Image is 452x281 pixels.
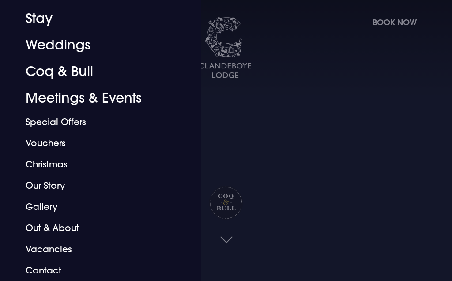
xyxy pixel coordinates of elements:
[26,175,165,196] a: Our Story
[26,196,165,217] a: Gallery
[26,85,165,111] a: Meetings & Events
[26,260,165,281] a: Contact
[26,5,165,32] a: Stay
[26,239,165,260] a: Vacancies
[26,217,165,239] a: Out & About
[26,58,165,85] a: Coq & Bull
[26,133,165,154] a: Vouchers
[26,32,165,58] a: Weddings
[26,154,165,175] a: Christmas
[26,111,165,133] a: Special Offers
